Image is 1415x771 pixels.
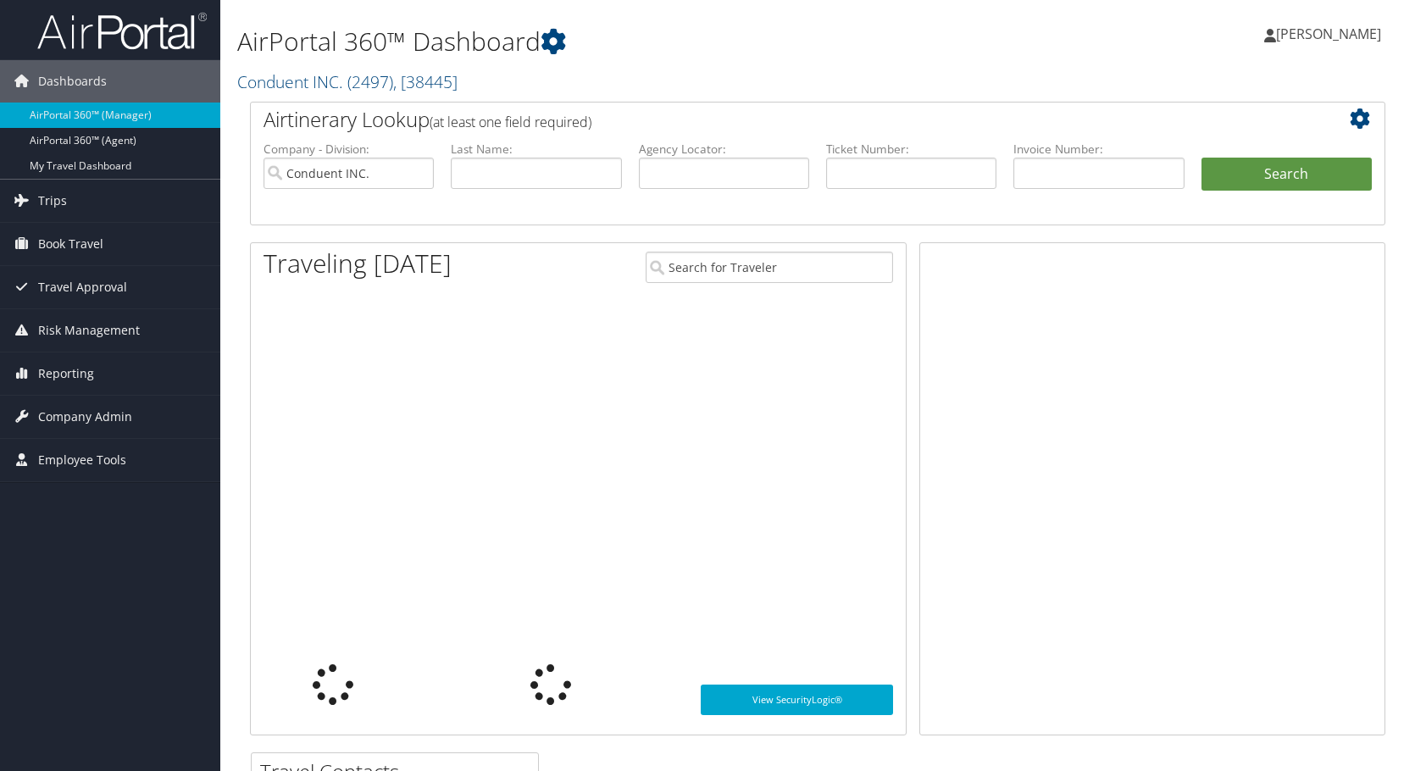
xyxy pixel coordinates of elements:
[38,439,126,481] span: Employee Tools
[826,141,996,158] label: Ticket Number:
[1013,141,1184,158] label: Invoice Number:
[264,141,434,158] label: Company - Division:
[451,141,621,158] label: Last Name:
[639,141,809,158] label: Agency Locator:
[430,113,591,131] span: (at least one field required)
[38,352,94,395] span: Reporting
[38,396,132,438] span: Company Admin
[646,252,893,283] input: Search for Traveler
[38,180,67,222] span: Trips
[347,70,393,93] span: ( 2497 )
[264,246,452,281] h1: Traveling [DATE]
[1264,8,1398,59] a: [PERSON_NAME]
[1201,158,1372,191] button: Search
[1276,25,1381,43] span: [PERSON_NAME]
[38,223,103,265] span: Book Travel
[237,24,1011,59] h1: AirPortal 360™ Dashboard
[38,309,140,352] span: Risk Management
[393,70,458,93] span: , [ 38445 ]
[38,60,107,103] span: Dashboards
[237,70,458,93] a: Conduent INC.
[264,105,1278,134] h2: Airtinerary Lookup
[38,266,127,308] span: Travel Approval
[37,11,207,51] img: airportal-logo.png
[701,685,894,715] a: View SecurityLogic®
